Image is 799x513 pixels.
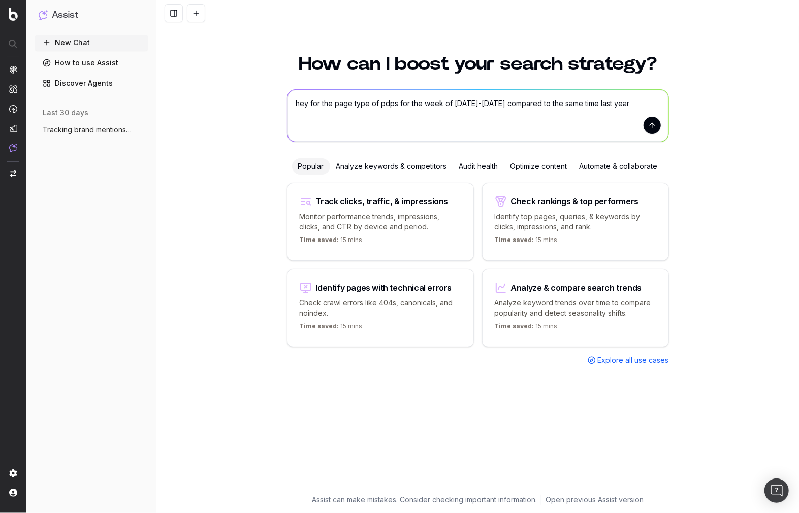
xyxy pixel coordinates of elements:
p: 15 mins [495,322,558,334]
span: last 30 days [43,108,88,118]
a: Open previous Assist version [546,495,644,505]
img: Switch project [10,170,16,177]
span: Time saved: [495,236,534,244]
img: Botify logo [9,8,18,21]
div: Track clicks, traffic, & impressions [316,197,449,206]
p: Monitor performance trends, impressions, clicks, and CTR by device and period. [300,212,461,232]
h1: Assist [52,8,78,22]
p: Identify top pages, queries, & keywords by clicks, impressions, and rank. [495,212,656,232]
div: Popular [292,158,330,175]
img: Activation [9,105,17,113]
span: Tracking brand mentions or citations ins [43,125,132,135]
a: Discover Agents [35,75,148,91]
div: Automate & collaborate [573,158,664,175]
div: Identify pages with technical errors [316,284,452,292]
h1: How can I boost your search strategy? [287,55,669,73]
p: Check crawl errors like 404s, canonicals, and noindex. [300,298,461,318]
img: Analytics [9,65,17,74]
span: Explore all use cases [598,355,669,365]
button: New Chat [35,35,148,51]
span: Time saved: [495,322,534,330]
img: Setting [9,469,17,477]
div: Optimize content [504,158,573,175]
button: Assist [39,8,144,22]
div: Open Intercom Messenger [764,478,789,503]
div: Audit health [453,158,504,175]
span: Time saved: [300,236,339,244]
img: Assist [39,10,48,20]
div: Analyze keywords & competitors [330,158,453,175]
button: Tracking brand mentions or citations ins [35,122,148,138]
a: How to use Assist [35,55,148,71]
div: Check rankings & top performers [511,197,639,206]
span: Time saved: [300,322,339,330]
div: Analyze & compare search trends [511,284,642,292]
p: 15 mins [495,236,558,248]
img: Intelligence [9,85,17,93]
img: My account [9,489,17,497]
a: Explore all use cases [588,355,669,365]
img: Studio [9,124,17,132]
p: 15 mins [300,322,363,334]
p: Analyze keyword trends over time to compare popularity and detect seasonality shifts. [495,298,656,318]
p: Assist can make mistakes. Consider checking important information. [312,495,537,505]
img: Assist [9,144,17,152]
p: 15 mins [300,236,363,248]
textarea: hey for the page type of pdps for the week of [DATE]-[DATE] compared to the same time last yea [287,90,668,142]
